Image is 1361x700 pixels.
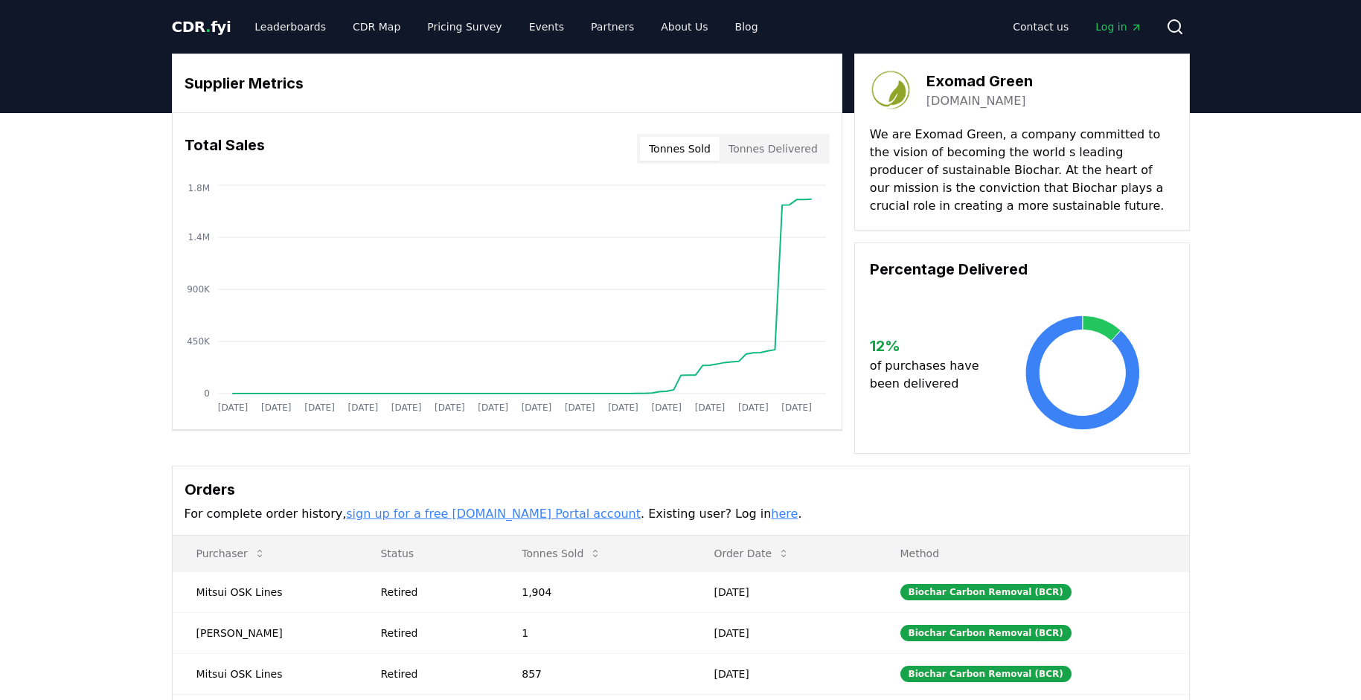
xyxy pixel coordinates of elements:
[185,134,265,164] h3: Total Sales
[781,402,812,413] tspan: [DATE]
[415,13,513,40] a: Pricing Survey
[368,546,486,561] p: Status
[720,137,827,161] button: Tonnes Delivered
[564,402,595,413] tspan: [DATE]
[900,584,1072,600] div: Biochar Carbon Removal (BCR)
[498,612,690,653] td: 1
[346,507,641,521] a: sign up for a free [DOMAIN_NAME] Portal account
[900,666,1072,682] div: Biochar Carbon Removal (BCR)
[498,571,690,612] td: 1,904
[640,137,720,161] button: Tonnes Sold
[243,13,769,40] nav: Main
[498,653,690,694] td: 857
[435,402,465,413] tspan: [DATE]
[1083,13,1153,40] a: Log in
[651,402,682,413] tspan: [DATE]
[1095,19,1141,34] span: Log in
[188,232,209,243] tspan: 1.4M
[187,284,211,295] tspan: 900K
[243,13,338,40] a: Leaderboards
[870,258,1174,280] h3: Percentage Delivered
[900,625,1072,641] div: Biochar Carbon Removal (BCR)
[870,357,991,393] p: of purchases have been delivered
[690,612,876,653] td: [DATE]
[380,626,486,640] div: Retired
[579,13,646,40] a: Partners
[380,667,486,681] div: Retired
[690,653,876,694] td: [DATE]
[702,539,801,568] button: Order Date
[341,13,412,40] a: CDR Map
[173,571,357,612] td: Mitsui OSK Lines
[517,13,576,40] a: Events
[217,402,248,413] tspan: [DATE]
[185,539,278,568] button: Purchaser
[172,18,231,36] span: CDR fyi
[694,402,725,413] tspan: [DATE]
[260,402,291,413] tspan: [DATE]
[870,126,1174,215] p: We are Exomad Green, a company committed to the vision of becoming the world s leading producer o...
[510,539,613,568] button: Tonnes Sold
[870,335,991,357] h3: 12 %
[1001,13,1080,40] a: Contact us
[187,336,211,347] tspan: 450K
[771,507,798,521] a: here
[185,505,1177,523] p: For complete order history, . Existing user? Log in .
[173,612,357,653] td: [PERSON_NAME]
[870,69,912,111] img: Exomad Green-logo
[304,402,335,413] tspan: [DATE]
[205,18,211,36] span: .
[172,16,231,37] a: CDR.fyi
[478,402,508,413] tspan: [DATE]
[521,402,551,413] tspan: [DATE]
[888,546,1177,561] p: Method
[348,402,378,413] tspan: [DATE]
[185,478,1177,501] h3: Orders
[690,571,876,612] td: [DATE]
[738,402,769,413] tspan: [DATE]
[649,13,720,40] a: About Us
[926,92,1026,110] a: [DOMAIN_NAME]
[185,72,830,94] h3: Supplier Metrics
[723,13,770,40] a: Blog
[204,388,210,399] tspan: 0
[188,183,209,193] tspan: 1.8M
[391,402,421,413] tspan: [DATE]
[173,653,357,694] td: Mitsui OSK Lines
[926,70,1033,92] h3: Exomad Green
[608,402,638,413] tspan: [DATE]
[1001,13,1153,40] nav: Main
[380,585,486,600] div: Retired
